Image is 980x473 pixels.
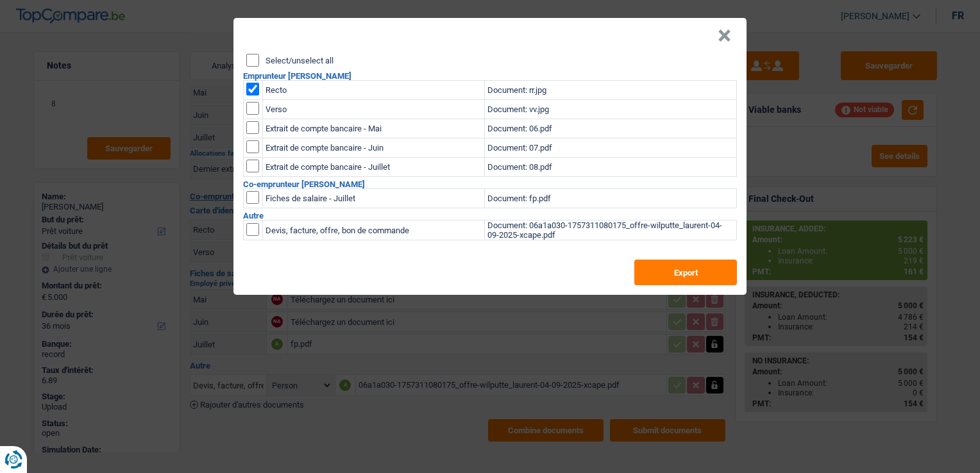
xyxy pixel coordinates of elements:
td: Document: fp.pdf [485,189,737,208]
button: Close [718,29,731,42]
td: Document: 08.pdf [485,158,737,177]
h2: Co-emprunteur [PERSON_NAME] [243,180,737,188]
td: Devis, facture, offre, bon de commande [263,220,485,240]
label: Select/unselect all [266,56,334,65]
td: Fiches de salaire - Juillet [263,189,485,208]
td: Verso [263,100,485,119]
td: Document: 06.pdf [485,119,737,138]
td: Document: vv.jpg [485,100,737,119]
h2: Autre [243,212,737,220]
td: Document: 07.pdf [485,138,737,158]
td: Recto [263,81,485,100]
td: Document: rr.jpg [485,81,737,100]
td: Extrait de compte bancaire - Juillet [263,158,485,177]
td: Document: 06a1a030-1757311080175_offre-wilputte_laurent-04-09-2025-xcape.pdf [485,220,737,240]
td: Extrait de compte bancaire - Mai [263,119,485,138]
td: Extrait de compte bancaire - Juin [263,138,485,158]
h2: Emprunteur [PERSON_NAME] [243,72,737,80]
button: Export [634,260,737,285]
